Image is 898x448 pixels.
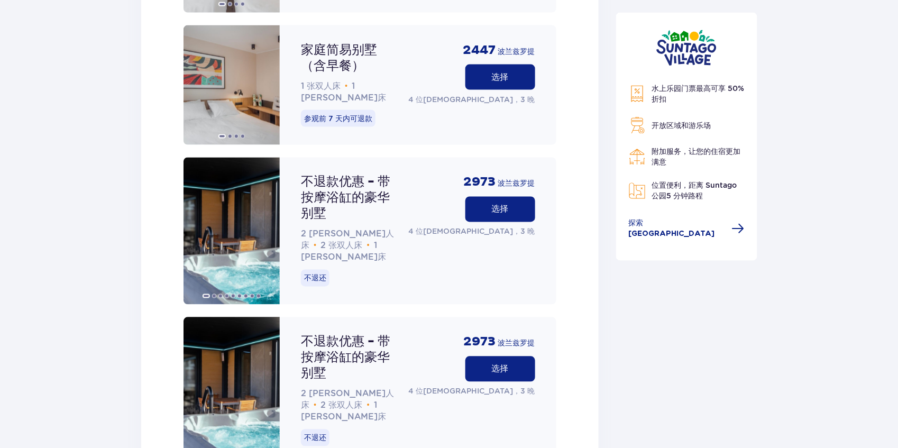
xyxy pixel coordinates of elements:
[498,340,535,348] font: 波兰兹罗提
[652,121,711,130] font: 开放区域和游乐场
[301,81,341,91] font: 1 张双人床
[367,241,370,251] font: •
[629,218,745,240] a: 探索 [GEOGRAPHIC_DATA]
[514,227,521,236] font: ，
[409,95,514,104] font: 4 位[DEMOGRAPHIC_DATA]
[521,95,535,104] font: 3 晚
[304,274,326,282] font: 不退还
[652,84,745,103] font: 水上乐园门票最高可享 50% 折扣
[629,149,646,166] img: 餐厅图标
[629,85,646,103] img: 折扣图标
[314,241,317,251] font: •
[521,387,535,396] font: 3 晚
[492,73,509,81] font: 选择
[367,400,370,411] font: •
[409,227,514,236] font: 4 位[DEMOGRAPHIC_DATA]
[409,387,514,396] font: 4 位[DEMOGRAPHIC_DATA]
[301,334,390,382] font: 不退款优惠 - 带按摩浴缸的豪华别墅
[629,220,715,238] font: 探索 [GEOGRAPHIC_DATA]
[184,25,280,145] img: Family Bungalow with breakfast
[656,30,717,66] img: 桑塔戈村
[301,389,394,410] font: 2 [PERSON_NAME]人床
[465,356,535,382] button: 选择
[301,42,377,74] font: 家庭简易别墅（含早餐）
[464,175,496,190] font: 2973
[492,205,509,214] font: 选择
[304,434,326,442] font: 不退还
[465,197,535,222] button: 选择
[521,227,535,236] font: 3 晚
[629,117,646,134] img: 烧烤图标
[345,81,348,92] font: •
[652,181,689,190] font: 位置便利，
[629,182,646,199] img: 地图图标
[498,180,535,188] font: 波兰兹罗提
[463,42,496,58] font: 2447
[652,148,741,167] font: 附加服务，让您的住宿更加满意
[314,400,317,411] font: •
[184,158,280,305] img: Non-refundable offer - Grand Villa with jacuzzi
[498,48,535,56] font: 波兰兹罗提
[301,229,394,251] font: 2 [PERSON_NAME]人床
[301,175,390,222] font: 不退款优惠 - 带按摩浴缸的豪华别墅
[321,241,363,251] font: 2 张双人床
[667,192,703,200] font: 5 分钟路程
[304,114,372,123] font: 参观前 7 天内可退款
[465,65,535,90] button: 选择
[652,181,737,200] font: 距离 Suntago 公园
[321,400,363,410] font: 2 张双人床
[514,95,521,104] font: ，
[514,387,521,396] font: ，
[464,334,496,350] font: 2973
[492,365,509,373] font: 选择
